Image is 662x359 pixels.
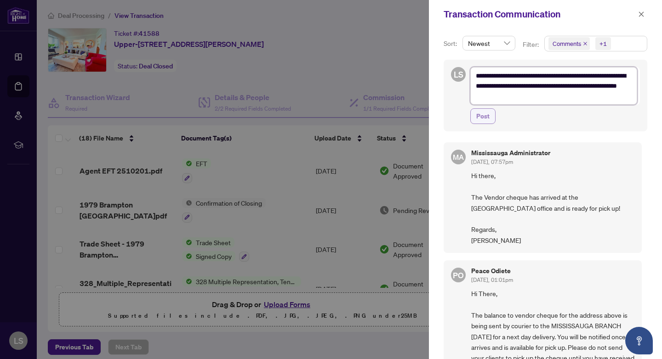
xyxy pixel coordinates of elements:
h5: Peace Odiete [471,268,513,274]
span: Newest [468,36,510,50]
div: +1 [599,39,607,48]
span: [DATE], 07:57pm [471,158,513,165]
button: Post [470,108,496,124]
span: Comments [553,39,581,48]
span: PO [453,269,463,281]
span: [DATE], 01:01pm [471,276,513,283]
span: MA [453,151,464,163]
button: Open asap [625,327,653,354]
span: LS [454,68,463,81]
div: Transaction Communication [444,7,635,21]
p: Filter: [523,39,540,50]
span: Comments [548,37,590,50]
span: Post [476,109,490,123]
h5: Mississauga Administrator [471,150,550,156]
span: Hi there, The Vendor cheque has arrived at the [GEOGRAPHIC_DATA] office and is ready for pick up!... [471,170,634,246]
p: Sort: [444,39,459,49]
span: close [638,11,645,17]
span: close [583,41,588,46]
